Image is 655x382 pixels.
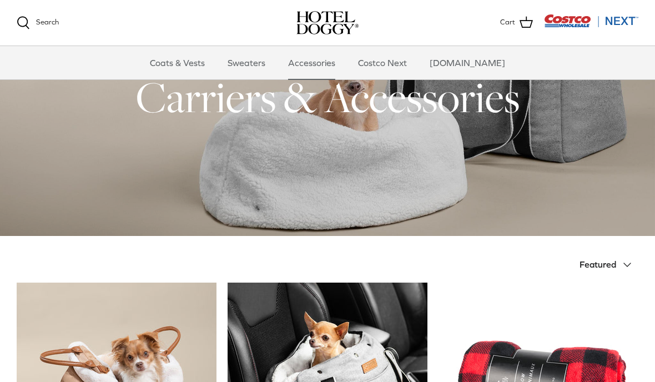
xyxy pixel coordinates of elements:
a: Costco Next [348,46,417,79]
img: hoteldoggycom [296,11,359,34]
span: Search [36,18,59,26]
a: Coats & Vests [140,46,215,79]
h1: Carriers & Accessories [17,70,638,124]
img: Costco Next [544,14,638,28]
a: Accessories [278,46,345,79]
a: Cart [500,16,533,30]
a: hoteldoggy.com hoteldoggycom [296,11,359,34]
a: Visit Costco Next [544,21,638,29]
a: [DOMAIN_NAME] [420,46,515,79]
span: Featured [580,259,616,269]
a: Sweaters [218,46,275,79]
a: Search [17,16,59,29]
button: Featured [580,253,638,277]
span: Cart [500,17,515,28]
